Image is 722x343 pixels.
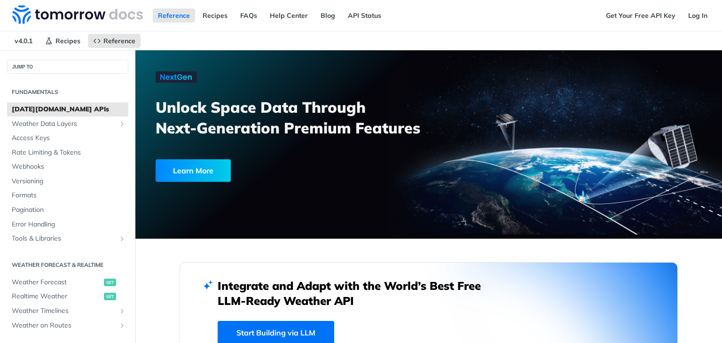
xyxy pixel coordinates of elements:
button: JUMP TO [7,60,128,74]
a: Tools & LibrariesShow subpages for Tools & Libraries [7,232,128,246]
span: Webhooks [12,162,126,171]
span: Access Keys [12,133,126,143]
h3: Unlock Space Data Through Next-Generation Premium Features [156,97,439,138]
h2: Fundamentals [7,88,128,96]
a: Weather Data LayersShow subpages for Weather Data Layers [7,117,128,131]
button: Show subpages for Weather on Routes [118,322,126,329]
a: Webhooks [7,160,128,174]
span: Pagination [12,205,126,215]
a: Versioning [7,174,128,188]
span: Weather on Routes [12,321,116,330]
div: Learn More [156,159,231,182]
a: API Status [343,8,386,23]
span: Formats [12,191,126,200]
a: Recipes [40,34,86,48]
span: Weather Timelines [12,306,116,316]
a: Weather TimelinesShow subpages for Weather Timelines [7,304,128,318]
h2: Integrate and Adapt with the World’s Best Free LLM-Ready Weather API [218,278,495,308]
h2: Weather Forecast & realtime [7,261,128,269]
a: Realtime Weatherget [7,289,128,304]
a: Weather on RoutesShow subpages for Weather on Routes [7,319,128,333]
span: get [104,279,116,286]
span: Realtime Weather [12,292,102,301]
a: Get Your Free API Key [601,8,681,23]
span: Weather Data Layers [12,119,116,129]
a: Blog [315,8,340,23]
img: Tomorrow.io Weather API Docs [12,5,143,24]
a: Reference [88,34,141,48]
span: Rate Limiting & Tokens [12,148,126,157]
span: Tools & Libraries [12,234,116,243]
span: v4.0.1 [9,34,38,48]
a: Formats [7,188,128,203]
a: Access Keys [7,131,128,145]
span: Recipes [55,37,80,45]
span: Weather Forecast [12,278,102,287]
a: Weather Forecastget [7,275,128,289]
a: Error Handling [7,218,128,232]
span: [DATE][DOMAIN_NAME] APIs [12,105,126,114]
a: FAQs [235,8,262,23]
img: NextGen [156,71,197,83]
a: Pagination [7,203,128,217]
button: Show subpages for Tools & Libraries [118,235,126,242]
a: Rate Limiting & Tokens [7,146,128,160]
button: Show subpages for Weather Data Layers [118,120,126,128]
span: Reference [103,37,135,45]
span: Versioning [12,177,126,186]
a: Recipes [197,8,233,23]
a: Log In [683,8,713,23]
button: Show subpages for Weather Timelines [118,307,126,315]
span: get [104,293,116,300]
a: Learn More [156,159,382,182]
a: Reference [153,8,195,23]
span: Error Handling [12,220,126,229]
a: [DATE][DOMAIN_NAME] APIs [7,102,128,117]
a: Help Center [265,8,313,23]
